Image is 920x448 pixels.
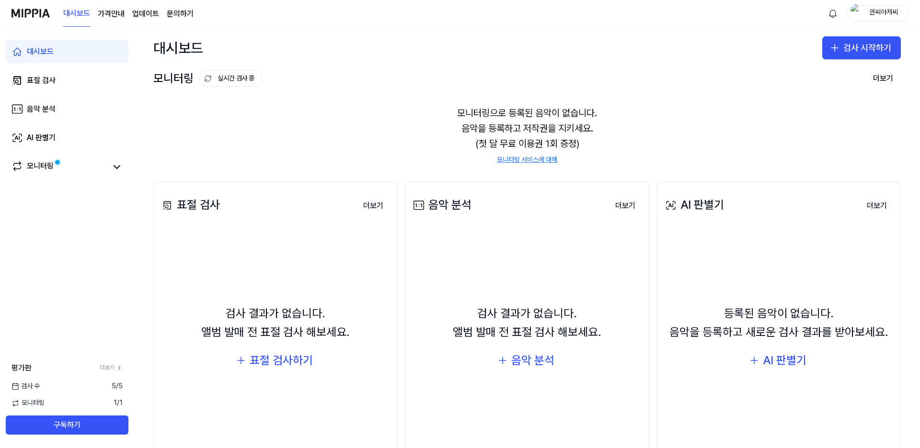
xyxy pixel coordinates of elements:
div: 등록된 음악이 없습니다. 음악을 등록하고 새로운 검사 결과를 받아보세요. [669,304,888,341]
div: 모니터링 [27,160,54,174]
button: 더보기 [608,196,643,215]
a: 더보기 [859,195,895,215]
a: 가격안내 [98,8,125,20]
div: AI 판별기 [27,132,56,144]
a: 모니터링 [11,160,107,174]
div: 음악 분석 [411,196,471,214]
span: 평가판 [11,362,32,374]
div: 모니터링 [153,69,263,88]
a: 대시보드 [6,40,128,63]
div: 검사 결과가 없습니다. 앨범 발매 전 표절 검사 해보세요. [201,304,350,341]
button: profile권씨아저씨 [847,5,908,22]
div: AI 판별기 [663,196,724,214]
button: 실시간 검사 중 [199,70,263,87]
a: 표절 검사 [6,69,128,92]
a: 대시보드 [63,0,90,27]
a: 모니터링 서비스에 대해 [497,155,557,165]
div: 음악 분석 [27,103,56,115]
img: profile [851,4,862,23]
span: 모니터링 [11,398,45,408]
img: 알림 [827,8,839,19]
a: 음악 분석 [6,98,128,121]
a: 업데이트 [132,8,159,20]
div: 대시보드 [153,36,203,59]
a: 더보기 [608,195,643,215]
button: 더보기 [865,69,901,88]
button: 음악 분석 [490,349,564,372]
button: 더보기 [356,196,391,215]
div: 표절 검사하기 [250,351,313,370]
div: 음악 분석 [511,351,554,370]
a: AI 판별기 [6,126,128,149]
div: 표절 검사 [160,196,220,214]
span: 5 / 5 [112,381,123,391]
div: 권씨아저씨 [865,8,902,18]
div: 검사 결과가 없습니다. 앨범 발매 전 표절 검사 해보세요. [453,304,601,341]
div: 대시보드 [27,46,54,57]
div: 표절 검사 [27,75,56,86]
button: 더보기 [859,196,895,215]
span: 검사 수 [11,381,40,391]
button: 표절 검사하기 [229,349,322,372]
button: 검사 시작하기 [822,36,901,59]
div: AI 판별기 [763,351,806,370]
button: 구독하기 [6,415,128,435]
a: 더보기 [100,364,123,372]
button: AI 판별기 [742,349,816,372]
div: 모니터링으로 등록된 음악이 없습니다. 음악을 등록하고 저작권을 지키세요. (첫 달 무료 이용권 1회 증정) [153,94,901,176]
a: 문의하기 [167,8,194,20]
span: 1 / 1 [114,398,123,408]
a: 더보기 [356,195,391,215]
